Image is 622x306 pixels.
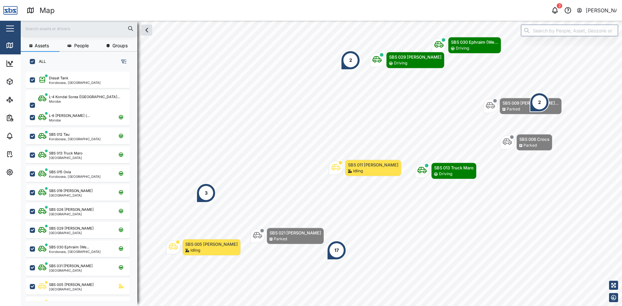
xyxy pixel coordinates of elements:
div: Korobosea, [GEOGRAPHIC_DATA] [49,175,101,178]
div: Diesel Tank [49,75,68,81]
div: [GEOGRAPHIC_DATA] [49,231,94,234]
div: Map [40,5,55,16]
div: SBS 021 [PERSON_NAME] [270,230,321,236]
div: SBS 019 [PERSON_NAME] [49,188,93,194]
div: SBS 026 [PERSON_NAME] [49,207,94,212]
div: SBS 031 [PERSON_NAME] [49,263,93,269]
div: Driving [456,45,469,51]
div: 2 [557,3,562,8]
div: [GEOGRAPHIC_DATA] [49,269,93,272]
div: Map marker [341,51,360,70]
div: SBS 030 Ephraim (We... [451,39,498,45]
div: SBS 006 Crocs [519,136,549,142]
div: Map marker [530,93,549,112]
div: Morobe [49,100,120,103]
div: Idling [353,168,363,174]
div: [GEOGRAPHIC_DATA] [49,212,94,216]
div: Map [17,42,31,49]
div: Map marker [483,98,562,114]
div: Sites [17,96,32,103]
div: SBS 015 Ovia [49,169,71,175]
input: Search assets or drivers [25,24,133,33]
div: SBS 005 [PERSON_NAME] [185,241,238,247]
div: L-4 Kondai Sorea ([GEOGRAPHIC_DATA]... [49,94,120,100]
button: [PERSON_NAME] [576,6,617,15]
div: 17 [334,247,339,254]
div: grid [26,69,137,301]
div: Parked [524,142,537,149]
div: Map marker [327,241,346,260]
div: Morobe [49,119,90,122]
div: SBS 029 [PERSON_NAME] [389,54,442,60]
span: People [74,43,89,48]
div: Dashboard [17,60,46,67]
div: Map marker [250,228,324,244]
div: Map marker [329,160,401,176]
div: SBS 009 [PERSON_NAME]... [502,100,559,106]
div: Idling [190,247,200,254]
div: Map marker [432,37,501,53]
div: Map marker [370,52,444,68]
label: ALL [35,59,46,64]
div: SBS 013 Truck Maro [434,164,474,171]
div: Parked [507,106,520,112]
div: SBS 012 Tau [49,132,70,137]
div: Map marker [166,239,241,255]
div: [GEOGRAPHIC_DATA] [49,156,83,159]
span: Groups [112,43,128,48]
div: Tasks [17,151,35,158]
div: Driving [439,171,452,177]
div: 2 [349,57,352,64]
div: Driving [394,60,407,66]
span: Assets [35,43,49,48]
input: Search by People, Asset, Geozone or Place [521,25,618,36]
img: Main Logo [3,3,17,17]
div: Assets [17,78,37,85]
div: SBS 005 [PERSON_NAME] [49,282,94,288]
div: Korobosea, [GEOGRAPHIC_DATA] [49,81,101,84]
div: [GEOGRAPHIC_DATA] [49,288,94,291]
div: SBS 011 [PERSON_NAME] [348,162,398,168]
div: Korobosea, [GEOGRAPHIC_DATA] [49,137,101,141]
div: 3 [205,189,208,197]
div: Korobosea, [GEOGRAPHIC_DATA] [49,250,101,253]
div: Map marker [196,183,216,203]
div: [PERSON_NAME] [586,6,617,15]
div: SBS 013 Truck Maro [49,151,83,156]
div: L-6 [PERSON_NAME] (... [49,113,90,119]
div: Alarms [17,132,37,140]
div: SBS 029 [PERSON_NAME] [49,226,94,231]
div: Settings [17,169,40,176]
div: 2 [538,99,541,106]
div: [GEOGRAPHIC_DATA] [49,194,93,197]
canvas: Map [21,21,622,306]
div: Map marker [415,163,477,179]
div: Map marker [500,134,552,151]
div: SBS 030 Ephraim (We... [49,244,89,250]
div: Reports [17,114,39,121]
div: Parked [274,236,287,242]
